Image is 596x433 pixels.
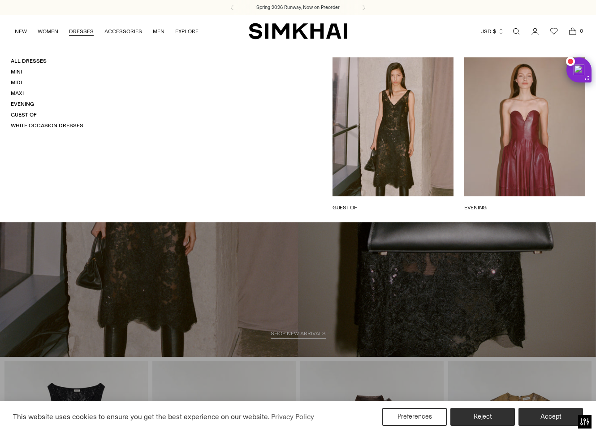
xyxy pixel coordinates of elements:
[249,22,347,40] a: SIMKHAI
[104,22,142,41] a: ACCESSORIES
[69,22,94,41] a: DRESSES
[15,22,27,41] a: NEW
[518,408,583,426] button: Accept
[577,27,585,35] span: 0
[13,412,270,421] span: This website uses cookies to ensure you get the best experience on our website.
[450,408,515,426] button: Reject
[270,410,315,424] a: Privacy Policy (opens in a new tab)
[507,22,525,40] a: Open search modal
[153,22,164,41] a: MEN
[256,4,340,11] a: Spring 2026 Runway, Now on Preorder
[38,22,58,41] a: WOMEN
[564,22,582,40] a: Open cart modal
[480,22,504,41] button: USD $
[175,22,199,41] a: EXPLORE
[526,22,544,40] a: Go to the account page
[545,22,563,40] a: Wishlist
[382,408,447,426] button: Preferences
